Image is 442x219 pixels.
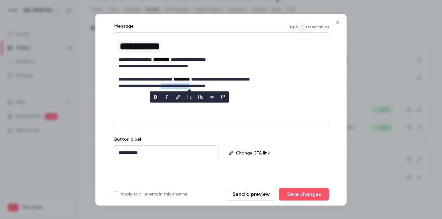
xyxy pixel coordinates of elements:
[226,188,276,201] button: Send a preview
[150,92,160,102] button: bold
[173,92,183,102] button: link
[331,16,344,29] button: Close
[298,23,306,31] code: {
[218,92,228,102] button: blockquote
[113,23,134,29] label: Message
[279,188,329,201] button: Save changes
[113,191,188,197] label: Apply to all events in this channel
[113,33,329,93] div: editor
[113,146,218,160] div: editor
[162,92,172,102] button: italic
[289,23,329,31] span: Type for variables
[113,136,141,143] label: Button label
[234,146,328,160] div: editor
